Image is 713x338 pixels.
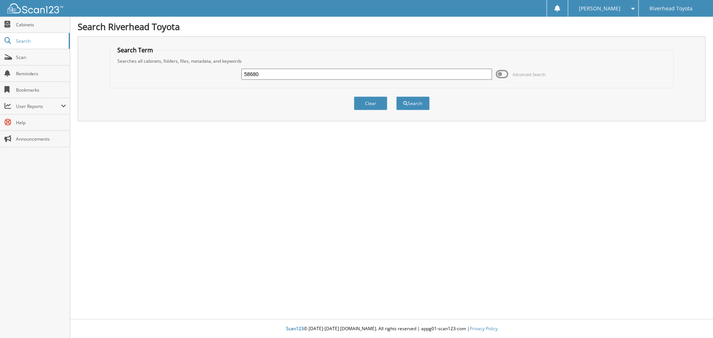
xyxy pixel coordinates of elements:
a: Privacy Policy [470,325,498,332]
span: Cabinets [16,22,66,28]
span: Bookmarks [16,87,66,93]
span: Advanced Search [512,72,546,77]
img: scan123-logo-white.svg [7,3,63,13]
button: Clear [354,96,387,110]
div: © [DATE]-[DATE] [DOMAIN_NAME]. All rights reserved | appg01-scan123-com | [70,320,713,338]
span: Scan123 [286,325,304,332]
span: Reminders [16,70,66,77]
span: Search [16,38,65,44]
button: Search [396,96,430,110]
iframe: Chat Widget [676,302,713,338]
span: Scan [16,54,66,60]
legend: Search Term [114,46,157,54]
h1: Search Riverhead Toyota [78,20,706,33]
span: Help [16,119,66,126]
span: Announcements [16,136,66,142]
div: Searches all cabinets, folders, files, metadata, and keywords [114,58,670,64]
span: Riverhead Toyota [649,6,693,11]
span: User Reports [16,103,61,109]
span: [PERSON_NAME] [579,6,621,11]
